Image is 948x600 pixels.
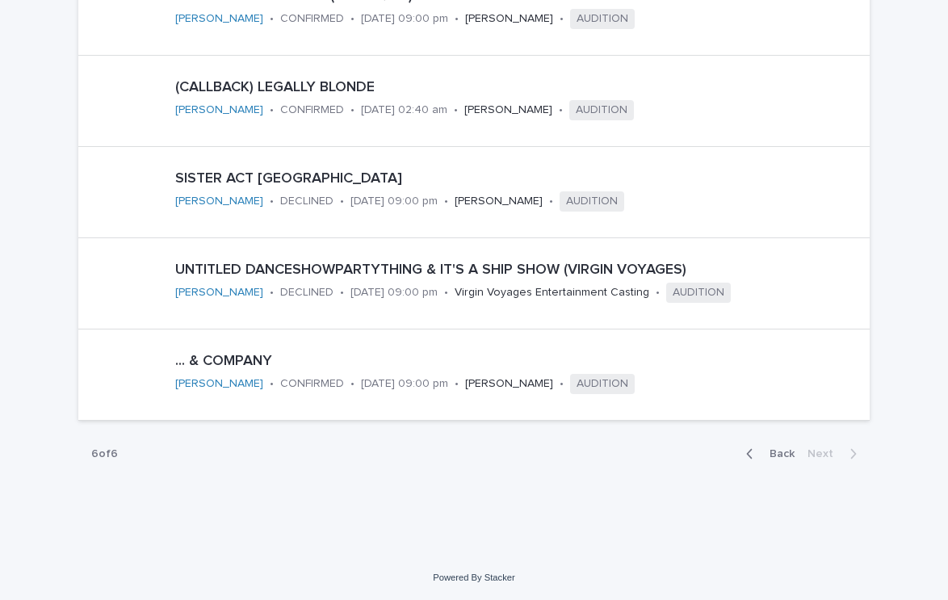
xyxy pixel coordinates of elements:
[280,103,344,117] p: CONFIRMED
[175,353,735,371] p: ... & COMPANY
[270,103,274,117] p: •
[454,103,458,117] p: •
[464,103,552,117] p: [PERSON_NAME]
[78,434,131,474] p: 6 of 6
[465,377,553,391] p: [PERSON_NAME]
[570,9,635,29] span: AUDITION
[280,377,344,391] p: CONFIRMED
[560,12,564,26] p: •
[433,573,514,582] a: Powered By Stacker
[801,447,870,461] button: Next
[666,283,731,303] span: AUDITION
[444,195,448,208] p: •
[280,286,333,300] p: DECLINED
[270,377,274,391] p: •
[569,100,634,120] span: AUDITION
[570,374,635,394] span: AUDITION
[78,238,870,329] a: UNTITLED DANCESHOWPARTYTHING & IT'S A SHIP SHOW (VIRGIN VOYAGES)[PERSON_NAME] •DECLINED•[DATE] 09...
[280,12,344,26] p: CONFIRMED
[559,103,563,117] p: •
[175,170,854,188] p: SISTER ACT [GEOGRAPHIC_DATA]
[560,191,624,212] span: AUDITION
[350,12,354,26] p: •
[270,195,274,208] p: •
[361,377,448,391] p: [DATE] 09:00 pm
[361,12,448,26] p: [DATE] 09:00 pm
[175,195,263,208] a: [PERSON_NAME]
[656,286,660,300] p: •
[350,103,354,117] p: •
[175,286,263,300] a: [PERSON_NAME]
[175,262,863,279] p: UNTITLED DANCESHOWPARTYTHING & IT'S A SHIP SHOW (VIRGIN VOYAGES)
[455,377,459,391] p: •
[350,286,438,300] p: [DATE] 09:00 pm
[760,448,795,459] span: Back
[361,103,447,117] p: [DATE] 02:40 am
[175,79,837,97] p: (CALLBACK) LEGALLY BLONDE
[733,447,801,461] button: Back
[560,377,564,391] p: •
[270,286,274,300] p: •
[455,12,459,26] p: •
[78,147,870,238] a: SISTER ACT [GEOGRAPHIC_DATA][PERSON_NAME] •DECLINED•[DATE] 09:00 pm•[PERSON_NAME]•AUDITION
[280,195,333,208] p: DECLINED
[549,195,553,208] p: •
[455,286,649,300] p: Virgin Voyages Entertainment Casting
[350,195,438,208] p: [DATE] 09:00 pm
[270,12,274,26] p: •
[175,377,263,391] a: [PERSON_NAME]
[350,377,354,391] p: •
[807,448,843,459] span: Next
[465,12,553,26] p: [PERSON_NAME]
[340,286,344,300] p: •
[175,103,263,117] a: [PERSON_NAME]
[444,286,448,300] p: •
[175,12,263,26] a: [PERSON_NAME]
[78,329,870,421] a: ... & COMPANY[PERSON_NAME] •CONFIRMED•[DATE] 09:00 pm•[PERSON_NAME]•AUDITION
[340,195,344,208] p: •
[78,56,870,147] a: (CALLBACK) LEGALLY BLONDE[PERSON_NAME] •CONFIRMED•[DATE] 02:40 am•[PERSON_NAME]•AUDITION
[455,195,543,208] p: [PERSON_NAME]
